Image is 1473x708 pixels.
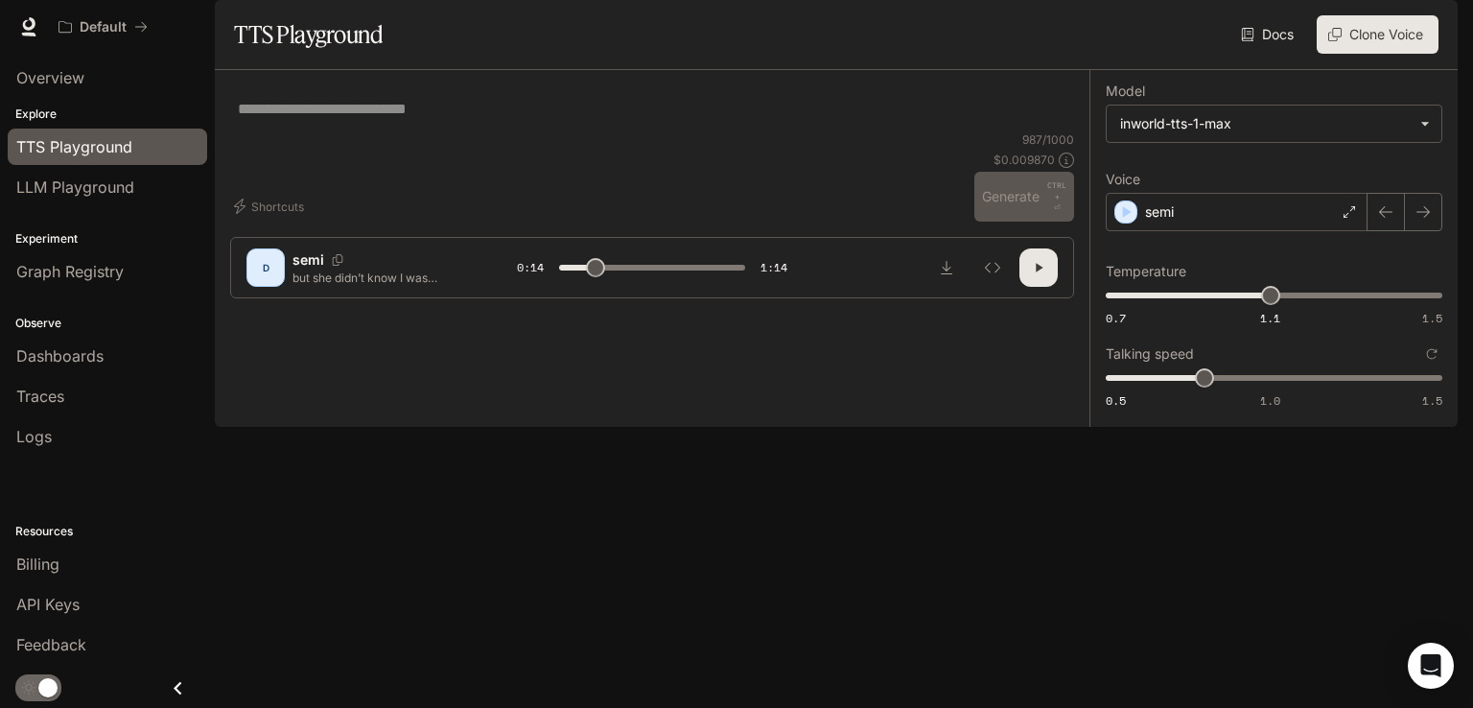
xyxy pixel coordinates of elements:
[1317,15,1438,54] button: Clone Voice
[292,250,324,270] p: semi
[1106,84,1145,98] p: Model
[927,248,966,287] button: Download audio
[1237,15,1301,54] a: Docs
[1260,392,1280,409] span: 1.0
[1106,347,1194,361] p: Talking speed
[760,258,787,277] span: 1:14
[1120,114,1411,133] div: inworld-tts-1-max
[1106,310,1126,326] span: 0.7
[1145,202,1174,222] p: semi
[80,19,127,35] p: Default
[973,248,1012,287] button: Inspect
[230,191,312,222] button: Shortcuts
[234,15,383,54] h1: TTS Playground
[1106,173,1140,186] p: Voice
[1022,131,1074,148] p: 987 / 1000
[1421,343,1442,365] button: Reset to default
[1422,392,1442,409] span: 1.5
[1107,106,1441,142] div: inworld-tts-1-max
[50,8,156,46] button: All workspaces
[1106,265,1186,278] p: Temperature
[292,270,471,286] p: but she didn’t know I was watching from the shadows, and the truth was—I didn’t feel guilt. Not e...
[517,258,544,277] span: 0:14
[994,152,1055,168] p: $ 0.009870
[324,254,351,266] button: Copy Voice ID
[1408,643,1454,689] div: Open Intercom Messenger
[1260,310,1280,326] span: 1.1
[250,252,281,283] div: D
[1106,392,1126,409] span: 0.5
[1422,310,1442,326] span: 1.5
